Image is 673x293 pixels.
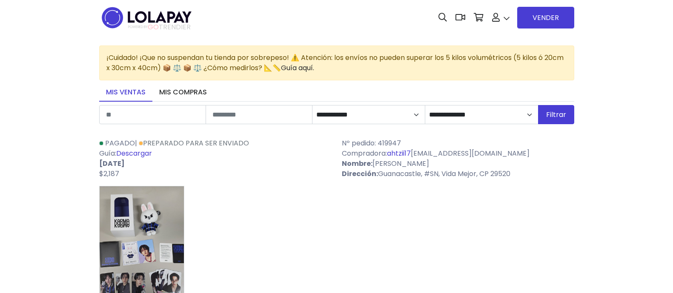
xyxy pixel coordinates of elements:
[99,84,152,102] a: Mis ventas
[105,138,135,148] span: Pagado
[99,169,119,179] span: $2,187
[128,25,148,29] span: POWERED BY
[342,138,574,148] p: Nº pedido: 419947
[106,53,564,73] span: ¡Cuidado! ¡Que no suspendan tu tienda por sobrepeso! ⚠️ Atención: los envíos no pueden superar lo...
[99,4,194,31] img: logo
[387,148,411,158] a: ahtzii17
[139,138,249,148] a: Preparado para ser enviado
[342,169,574,179] p: Guanacastle, #SN, Vida Mejor, CP 29520
[116,148,152,158] a: Descargar
[99,159,332,169] p: [DATE]
[128,23,191,31] span: TRENDIER
[94,138,337,179] div: | Guía:
[342,148,574,159] p: Compradora: [EMAIL_ADDRESS][DOMAIN_NAME]
[342,169,378,179] strong: Dirección:
[148,22,159,32] span: GO
[342,159,574,169] p: [PERSON_NAME]
[538,105,574,124] button: Filtrar
[517,7,574,28] a: VENDER
[152,84,214,102] a: Mis compras
[281,63,314,73] a: Guía aquí.
[342,159,372,168] strong: Nombre:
